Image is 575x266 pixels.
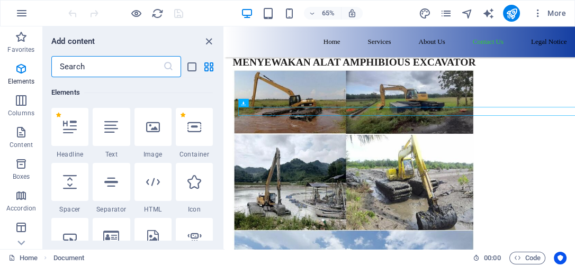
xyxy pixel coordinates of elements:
[505,7,517,20] i: Publish
[53,252,85,264] span: Click to select. Double-click to edit
[8,77,35,86] p: Elements
[482,7,494,20] i: AI Writer
[554,252,567,264] button: Usercentrics
[10,141,33,149] p: Content
[461,7,473,20] i: Navigator
[134,108,172,159] div: Image
[93,205,130,214] span: Separator
[514,252,541,264] span: Code
[509,252,545,264] button: Code
[51,56,163,77] input: Search
[482,7,495,20] button: text_generator
[176,108,213,159] div: Container
[134,150,172,159] span: Image
[8,109,34,117] p: Columns
[185,60,198,73] button: list-view
[202,60,215,73] button: grid-view
[533,8,566,19] span: More
[93,108,130,159] div: Text
[528,5,570,22] button: More
[13,172,30,181] p: Boxes
[7,45,34,54] p: Favorites
[130,7,142,20] button: Click here to leave preview mode and continue editing
[56,112,61,118] span: Remove from favorites
[180,112,186,118] span: Remove from favorites
[51,163,88,214] div: Spacer
[6,204,36,213] p: Accordion
[151,7,164,20] button: reload
[176,163,213,214] div: Icon
[51,108,88,159] div: Headline
[53,252,85,264] nav: breadcrumb
[304,7,342,20] button: 65%
[418,7,431,20] button: design
[320,7,337,20] h6: 65%
[51,86,213,99] h6: Elements
[134,205,172,214] span: HTML
[491,254,493,262] span: :
[51,205,88,214] span: Spacer
[51,35,95,48] h6: Add content
[484,252,500,264] span: 00 00
[51,150,88,159] span: Headline
[134,163,172,214] div: HTML
[439,7,452,20] button: pages
[176,205,213,214] span: Icon
[93,150,130,159] span: Text
[473,252,501,264] h6: Session time
[151,7,164,20] i: Reload page
[503,5,520,22] button: publish
[93,163,130,214] div: Separator
[418,7,430,20] i: Design (Ctrl+Alt+Y)
[12,236,31,244] p: Tables
[439,7,452,20] i: Pages (Ctrl+Alt+S)
[461,7,473,20] button: navigator
[347,8,357,18] i: On resize automatically adjust zoom level to fit chosen device.
[8,252,38,264] a: Click to cancel selection. Double-click to open Pages
[176,150,213,159] span: Container
[202,35,215,48] button: close panel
